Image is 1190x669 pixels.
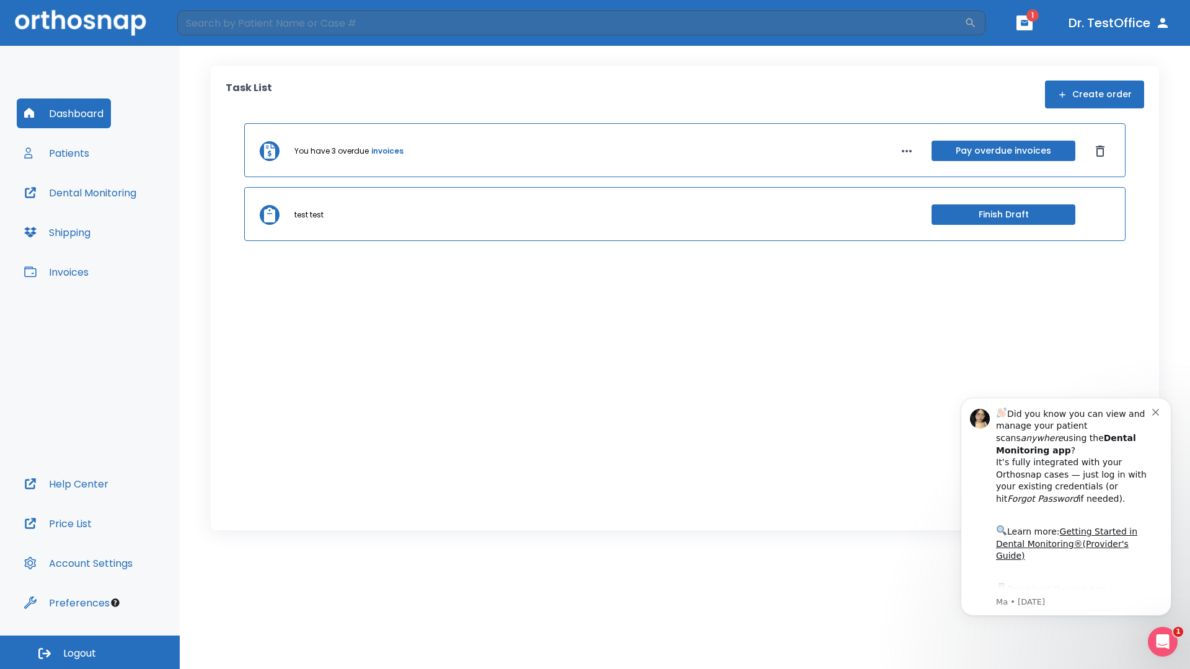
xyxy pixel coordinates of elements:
[294,209,324,221] p: test test
[110,597,121,608] div: Tooltip anchor
[17,98,111,128] button: Dashboard
[17,588,117,618] button: Preferences
[932,204,1075,225] button: Finish Draft
[17,178,144,208] button: Dental Monitoring
[942,379,1190,636] iframe: Intercom notifications message
[17,548,140,578] button: Account Settings
[54,205,164,227] a: App Store
[1064,12,1175,34] button: Dr. TestOffice
[177,11,964,35] input: Search by Patient Name or Case #
[17,217,98,247] button: Shipping
[17,257,96,287] button: Invoices
[15,10,146,35] img: Orthosnap
[294,146,369,157] p: You have 3 overdue
[1026,9,1039,22] span: 1
[17,469,116,499] button: Help Center
[226,81,272,108] p: Task List
[54,202,210,265] div: Download the app: | ​ Let us know if you need help getting started!
[1148,627,1178,657] iframe: Intercom live chat
[1090,141,1110,161] button: Dismiss
[932,141,1075,161] button: Pay overdue invoices
[17,509,99,538] button: Price List
[63,647,96,660] span: Logout
[54,217,210,229] p: Message from Ma, sent 3w ago
[210,27,220,37] button: Dismiss notification
[1173,627,1183,637] span: 1
[17,138,97,168] button: Patients
[1045,81,1144,108] button: Create order
[371,146,403,157] a: invoices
